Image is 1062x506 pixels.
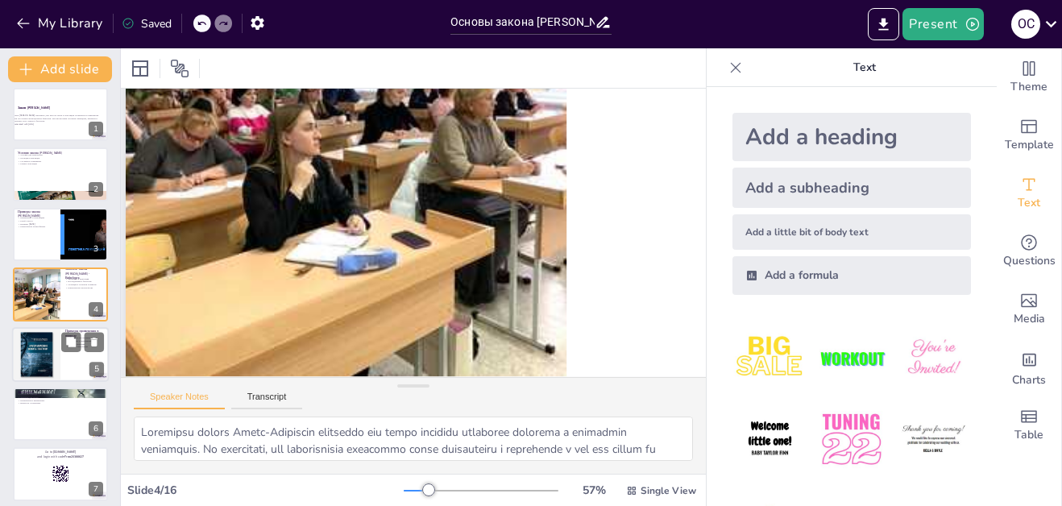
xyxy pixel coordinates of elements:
[732,402,807,477] img: 4.jpeg
[18,106,50,110] strong: Закон [PERSON_NAME]
[65,280,103,284] p: Исследования в биологии
[65,339,104,342] p: Адаптация к изменениям
[127,56,153,81] div: Layout
[18,450,103,455] p: Go to
[18,390,103,395] p: Заключение
[18,396,103,399] p: Значение для науки
[1014,310,1045,328] span: Media
[134,392,225,409] button: Speaker Notes
[997,396,1061,454] div: Add a table
[18,209,56,218] p: Примеры закона [PERSON_NAME]
[65,284,103,287] p: Селекция в сельском хозяйстве
[65,286,103,289] p: Генетические расстройства
[134,417,693,461] textarea: Loremipsu dolors Ametc-Adipiscin elitseddo eiu tempo incididu utlaboree dolorema a enimadmin veni...
[1010,78,1047,96] span: Theme
[997,164,1061,222] div: Add text boxes
[13,88,108,141] div: 1
[18,219,56,222] p: Расчёт частот
[450,10,595,34] input: Insert title
[170,59,189,78] span: Position
[18,402,103,405] p: Важность сохранения
[896,321,971,396] img: 3.jpeg
[732,214,971,250] div: Add a little bit of body text
[997,222,1061,280] div: Get real-time input from your audience
[89,362,104,376] div: 5
[13,208,108,261] div: 3
[65,342,104,345] p: Влияние человека
[732,256,971,295] div: Add a formula
[18,156,103,160] p: Мутации и миграция
[1012,371,1046,389] span: Charts
[18,222,56,226] p: Влияние [DATE]
[13,447,108,500] div: 7
[997,106,1061,164] div: Add ready made slides
[65,267,103,280] p: Значение закона [PERSON_NAME]-Вайнберга
[13,268,108,321] div: 4
[89,302,103,317] div: 4
[18,153,103,156] p: Условия для равновесия
[1011,8,1040,40] button: О C
[814,402,889,477] img: 5.jpeg
[89,482,103,496] div: 7
[1005,136,1054,154] span: Template
[18,393,103,396] p: Основные выводы
[1018,194,1040,212] span: Text
[231,392,303,409] button: Transcript
[65,336,104,339] p: Примеры в экосистемах
[122,16,172,31] div: Saved
[732,168,971,208] div: Add a subheading
[18,454,103,459] p: and login with code
[89,421,103,436] div: 6
[814,321,889,396] img: 2.jpeg
[997,48,1061,106] div: Change the overall theme
[89,122,103,136] div: 1
[749,48,981,87] p: Text
[732,321,807,396] img: 1.jpeg
[575,483,613,498] div: 57 %
[65,329,104,338] p: Примеры применения в природе
[18,160,103,163] p: Случайное спаривание
[641,484,696,497] span: Single View
[65,345,104,348] p: Примеры нарушений
[1011,10,1040,39] div: О C
[18,162,103,165] p: Размер популяции
[61,332,81,351] button: Duplicate Slide
[127,483,404,498] div: Slide 4 / 16
[997,338,1061,396] div: Add charts and graphs
[85,332,104,351] button: Delete Slide
[89,242,103,256] div: 3
[868,8,899,40] button: Export to PowerPoint
[12,10,110,36] button: My Library
[732,113,971,161] div: Add a heading
[902,8,983,40] button: Present
[13,147,108,201] div: 2
[89,182,103,197] div: 2
[8,56,112,82] button: Add slide
[53,450,77,454] strong: [DOMAIN_NAME]
[18,217,56,220] p: Применение в популяциях
[65,277,103,280] p: Эволюция и адаптация
[1014,426,1043,444] span: Table
[13,388,108,441] div: 6
[1003,252,1056,270] span: Questions
[18,150,103,155] p: Условия закона [PERSON_NAME]
[997,280,1061,338] div: Add images, graphics, shapes or video
[12,327,109,382] div: 5
[18,226,56,229] p: Генетическое разнообразие
[18,399,103,402] p: Практическое применение
[14,123,99,126] p: Generated with [URL]
[896,402,971,477] img: 6.jpeg
[14,114,99,123] p: Закон [PERSON_NAME] описывает, как частота генов в популяции сохраняется в равновесии при отсутст...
